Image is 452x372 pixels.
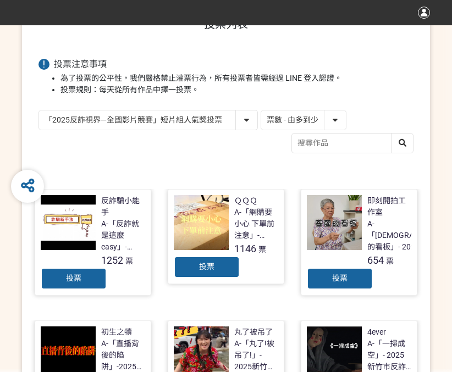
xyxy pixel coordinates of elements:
span: 1146 [234,243,256,254]
span: 投票 [332,274,348,282]
span: 654 [367,254,384,266]
div: 初生之犢 [101,326,132,338]
a: ＱＱＱA-「網購要小心 下單前注意」- 2025新竹市反詐視界影片徵件1146票投票 [168,189,284,284]
div: A-「網購要小心 下單前注意」- 2025新竹市反詐視界影片徵件 [234,207,278,241]
div: 4ever [367,326,386,338]
div: 反詐騙小能手 [101,195,145,218]
div: 丸了被吊了 [234,326,273,338]
span: 票 [125,257,133,265]
li: 為了投票的公平性，我們嚴格禁止灌票行為，所有投票者皆需經過 LINE 登入認證。 [60,73,414,84]
li: 投票規則：每天從所有作品中擇一投票。 [60,84,414,96]
input: 搜尋作品 [292,134,413,153]
div: ＱＱＱ [234,195,257,207]
div: A-「反詐就是這麼easy」- 2025新竹市反詐視界影片徵件 [101,218,145,253]
span: 投票 [66,274,81,282]
a: 反詐騙小能手A-「反詐就是這麼easy」- 2025新竹市反詐視界影片徵件1252票投票 [35,189,151,296]
span: 投票注意事項 [54,59,107,69]
span: 1252 [101,254,123,266]
span: 票 [386,257,394,265]
span: 票 [258,245,266,254]
div: 即刻開拍工作室 [367,195,411,218]
span: 投票 [199,262,214,271]
a: 即刻開拍工作室A-「[DEMOGRAPHIC_DATA]的看板」- 2025新竹市反詐視界影片徵件654票投票 [301,189,417,296]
